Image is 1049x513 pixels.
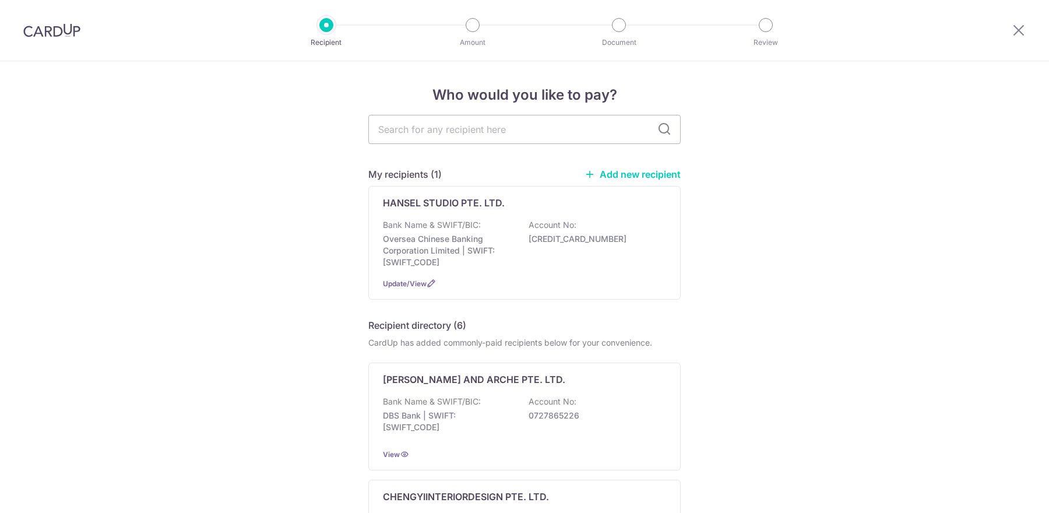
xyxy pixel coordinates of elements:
p: Account No: [529,396,576,407]
img: CardUp [23,23,80,37]
a: Update/View [383,279,427,288]
p: CHENGYIINTERIORDESIGN PTE. LTD. [383,490,549,504]
a: View [383,450,400,459]
p: Oversea Chinese Banking Corporation Limited | SWIFT: [SWIFT_CODE] [383,233,513,268]
p: DBS Bank | SWIFT: [SWIFT_CODE] [383,410,513,433]
div: CardUp has added commonly-paid recipients below for your convenience. [368,337,681,349]
p: Document [576,37,662,48]
h4: Who would you like to pay? [368,85,681,106]
input: Search for any recipient here [368,115,681,144]
p: HANSEL STUDIO PTE. LTD. [383,196,505,210]
p: Review [723,37,809,48]
p: [CREDIT_CARD_NUMBER] [529,233,659,245]
p: Bank Name & SWIFT/BIC: [383,396,481,407]
h5: My recipients (1) [368,167,442,181]
p: Recipient [283,37,369,48]
p: 0727865226 [529,410,659,421]
p: Account No: [529,219,576,231]
iframe: Opens a widget where you can find more information [974,478,1037,507]
p: [PERSON_NAME] AND ARCHE PTE. LTD. [383,373,565,386]
h5: Recipient directory (6) [368,318,466,332]
p: Amount [430,37,516,48]
a: Add new recipient [585,168,681,180]
p: Bank Name & SWIFT/BIC: [383,219,481,231]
